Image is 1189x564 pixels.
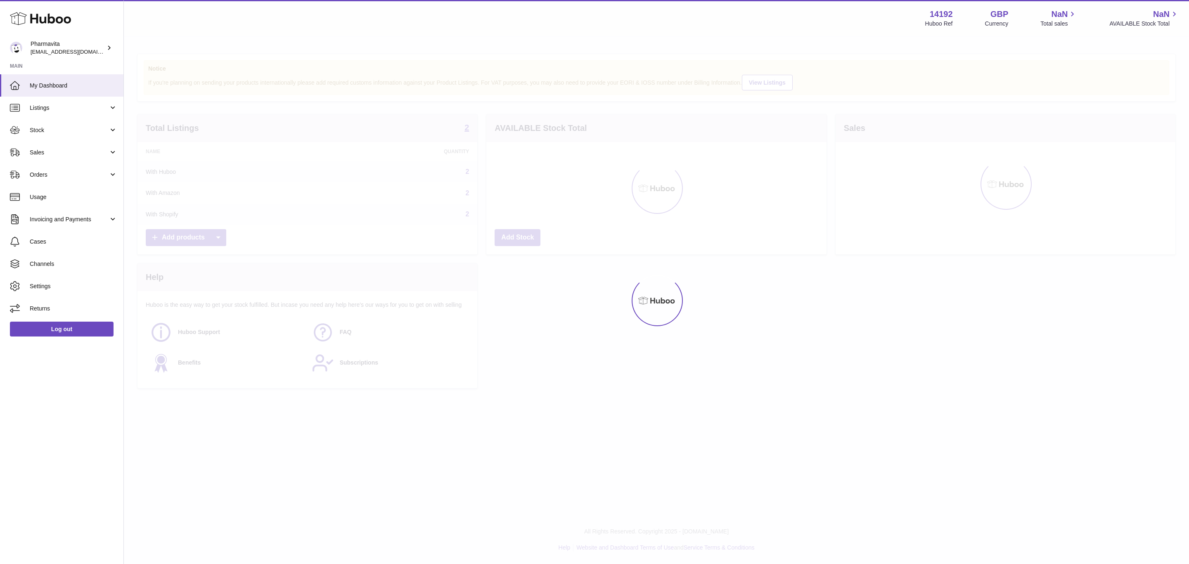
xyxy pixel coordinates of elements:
[30,282,117,290] span: Settings
[985,20,1009,28] div: Currency
[930,9,953,20] strong: 14192
[1153,9,1170,20] span: NaN
[30,126,109,134] span: Stock
[1109,20,1179,28] span: AVAILABLE Stock Total
[30,216,109,223] span: Invoicing and Payments
[30,171,109,179] span: Orders
[30,82,117,90] span: My Dashboard
[1040,20,1077,28] span: Total sales
[1051,9,1068,20] span: NaN
[10,322,114,337] a: Log out
[31,48,121,55] span: [EMAIL_ADDRESS][DOMAIN_NAME]
[31,40,105,56] div: Pharmavita
[30,238,117,246] span: Cases
[30,260,117,268] span: Channels
[990,9,1008,20] strong: GBP
[30,149,109,156] span: Sales
[10,42,22,54] img: internalAdmin-14192@internal.huboo.com
[1109,9,1179,28] a: NaN AVAILABLE Stock Total
[30,193,117,201] span: Usage
[30,104,109,112] span: Listings
[1040,9,1077,28] a: NaN Total sales
[30,305,117,313] span: Returns
[925,20,953,28] div: Huboo Ref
